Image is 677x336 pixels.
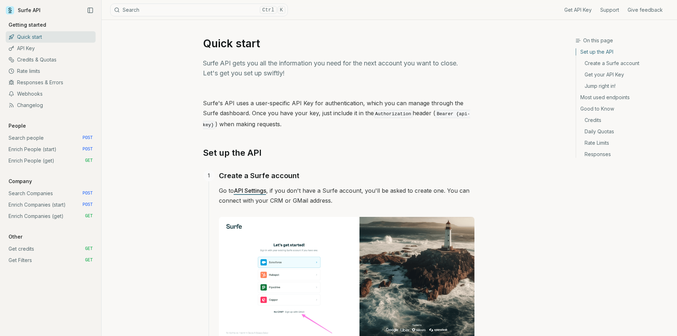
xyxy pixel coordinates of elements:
[85,246,93,252] span: GET
[576,103,671,114] a: Good to Know
[234,187,266,194] a: API Settings
[85,158,93,164] span: GET
[6,43,96,54] a: API Key
[219,170,299,181] a: Create a Surfe account
[260,6,277,14] kbd: Ctrl
[628,6,663,14] a: Give feedback
[6,144,96,155] a: Enrich People (start) POST
[576,92,671,103] a: Most used endpoints
[576,58,671,69] a: Create a Surfe account
[82,135,93,141] span: POST
[600,6,619,14] a: Support
[576,48,671,58] a: Set up the API
[82,202,93,208] span: POST
[110,4,288,16] button: SearchCtrlK
[203,147,262,159] a: Set up the API
[6,100,96,111] a: Changelog
[6,199,96,210] a: Enrich Companies (start) POST
[6,255,96,266] a: Get Filters GET
[576,80,671,92] a: Jump right in!
[6,31,96,43] a: Quick start
[576,126,671,137] a: Daily Quotas
[6,132,96,144] a: Search people POST
[85,5,96,16] button: Collapse Sidebar
[203,58,474,78] p: Surfe API gets you all the information you need for the next account you want to close. Let's get...
[576,137,671,149] a: Rate Limits
[6,77,96,88] a: Responses & Errors
[6,5,41,16] a: Surfe API
[82,146,93,152] span: POST
[6,188,96,199] a: Search Companies POST
[6,233,25,240] p: Other
[6,155,96,166] a: Enrich People (get) GET
[6,243,96,255] a: Get credits GET
[6,54,96,65] a: Credits & Quotas
[219,186,474,206] p: Go to , if you don't have a Surfe account, you'll be asked to create one. You can connect with yo...
[203,37,474,50] h1: Quick start
[6,88,96,100] a: Webhooks
[6,21,49,28] p: Getting started
[203,98,474,130] p: Surfe's API uses a user-specific API Key for authentication, which you can manage through the Sur...
[576,114,671,126] a: Credits
[564,6,592,14] a: Get API Key
[6,65,96,77] a: Rate limits
[576,149,671,158] a: Responses
[6,122,29,129] p: People
[575,37,671,44] h3: On this page
[85,213,93,219] span: GET
[374,110,413,118] code: Authorization
[6,178,35,185] p: Company
[85,257,93,263] span: GET
[6,210,96,222] a: Enrich Companies (get) GET
[576,69,671,80] a: Get your API Key
[278,6,285,14] kbd: K
[82,191,93,196] span: POST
